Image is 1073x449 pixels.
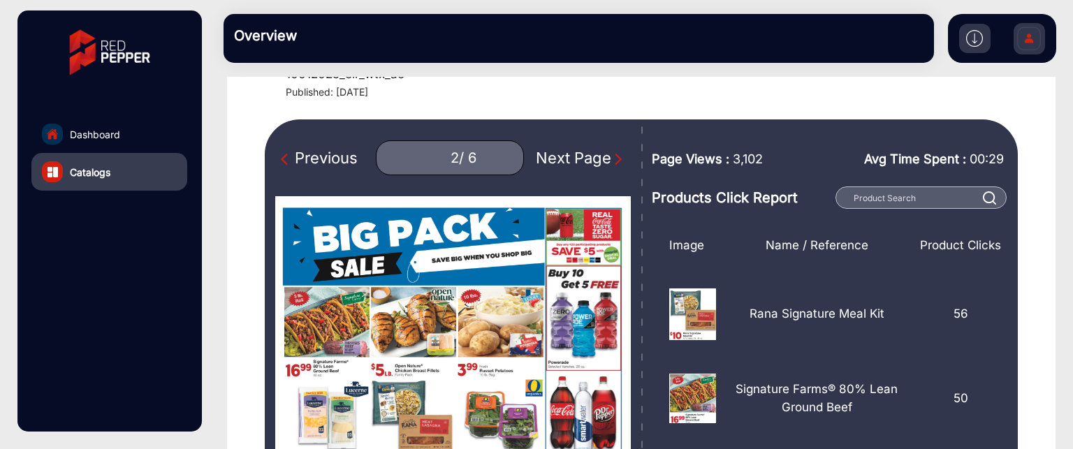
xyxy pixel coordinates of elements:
a: Dashboard [31,115,187,153]
img: Previous Page [281,152,295,166]
img: 12517813_2_18.png [669,374,716,423]
img: h2download.svg [966,30,983,47]
h3: Overview [234,27,430,44]
span: Page Views : [652,149,729,168]
div: Image [659,237,716,255]
div: Previous [281,147,358,170]
input: Product Search [835,186,1006,209]
span: 00:29 [970,152,1004,166]
a: Catalogs [31,153,187,191]
img: prodSearch%20_white.svg [983,191,997,205]
div: Next Page [536,147,625,170]
img: Sign%20Up.svg [1014,16,1044,65]
h3: Products Click Report [652,189,831,206]
span: Dashboard [70,127,120,142]
div: 50 [917,374,1004,423]
span: 3,102 [733,149,763,168]
img: home [46,128,59,140]
div: Name / Reference [716,237,917,255]
div: 56 [917,288,1004,341]
div: / 6 [459,149,476,167]
p: Rana Signature Meal Kit [750,305,884,323]
span: Catalogs [70,165,110,179]
h4: Published: [DATE] [286,87,1039,98]
span: Avg Time Spent : [864,149,966,168]
div: Product Clicks [917,237,1004,255]
img: 12517813_2_17.png [669,288,716,341]
p: Signature Farms® 80% Lean Ground Beef [727,381,907,416]
img: vmg-logo [59,17,160,87]
img: Next Page [611,152,625,166]
img: catalog [48,167,58,177]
